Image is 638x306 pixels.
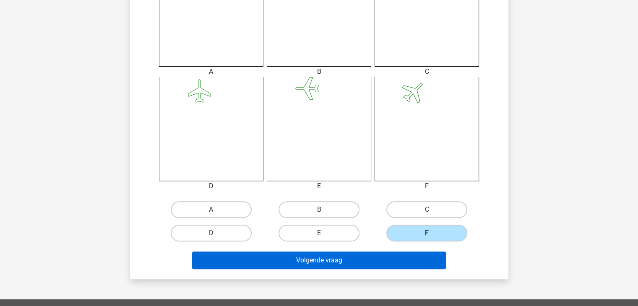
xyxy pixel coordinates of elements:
div: E [260,181,378,191]
label: B [279,201,359,218]
label: F [386,225,467,241]
label: C [386,201,467,218]
button: Volgende vraag [192,252,446,269]
div: B [260,67,378,77]
label: E [279,225,359,241]
div: F [368,181,485,191]
div: A [153,67,270,77]
div: D [153,181,270,191]
div: C [368,67,485,77]
label: D [171,225,252,241]
label: A [171,201,252,218]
